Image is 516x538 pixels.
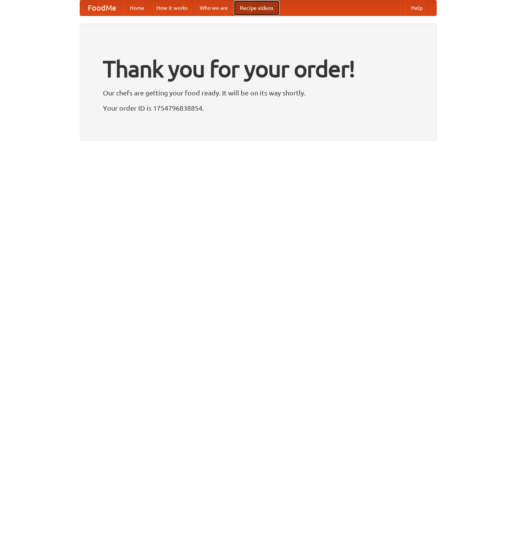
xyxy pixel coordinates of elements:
[405,0,429,16] a: Help
[103,87,413,98] p: Our chefs are getting your food ready. It will be on its way shortly.
[150,0,194,16] a: How it works
[234,0,279,16] a: Recipe videos
[103,102,413,114] p: Your order ID is 1754796838854.
[194,0,234,16] a: Who we are
[124,0,150,16] a: Home
[80,0,124,16] a: FoodMe
[103,51,413,87] h1: Thank you for your order!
